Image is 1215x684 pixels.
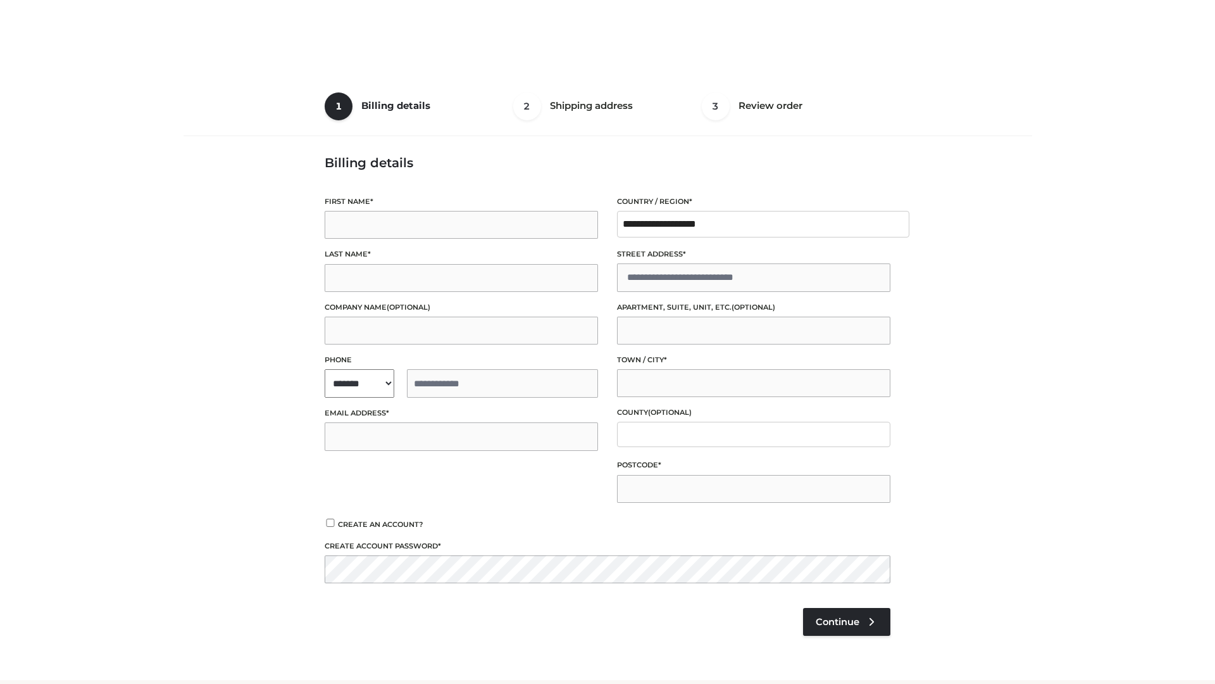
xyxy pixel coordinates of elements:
span: 2 [513,92,541,120]
span: (optional) [732,303,775,312]
label: Country / Region [617,196,890,208]
span: Shipping address [550,99,633,111]
span: (optional) [387,303,430,312]
label: Company name [325,301,598,313]
span: Create an account? [338,520,423,529]
span: 3 [702,92,730,120]
label: Town / City [617,354,890,366]
h3: Billing details [325,155,890,170]
label: Street address [617,248,890,260]
label: Last name [325,248,598,260]
span: 1 [325,92,352,120]
input: Create an account? [325,519,336,527]
span: Billing details [361,99,430,111]
label: First name [325,196,598,208]
label: County [617,407,890,419]
label: Create account password [325,540,890,552]
span: (optional) [648,408,692,417]
label: Email address [325,407,598,419]
a: Continue [803,608,890,636]
label: Postcode [617,459,890,471]
label: Apartment, suite, unit, etc. [617,301,890,313]
label: Phone [325,354,598,366]
span: Review order [738,99,802,111]
span: Continue [816,616,859,628]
